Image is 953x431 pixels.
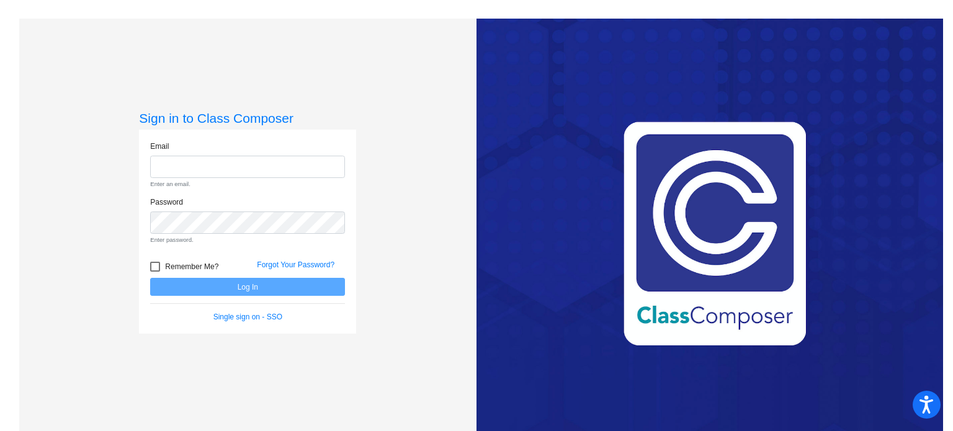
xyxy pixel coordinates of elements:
[150,197,183,208] label: Password
[150,180,345,189] small: Enter an email.
[257,260,334,269] a: Forgot Your Password?
[139,110,356,126] h3: Sign in to Class Composer
[150,236,345,244] small: Enter password.
[213,313,282,321] a: Single sign on - SSO
[150,278,345,296] button: Log In
[165,259,218,274] span: Remember Me?
[150,141,169,152] label: Email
